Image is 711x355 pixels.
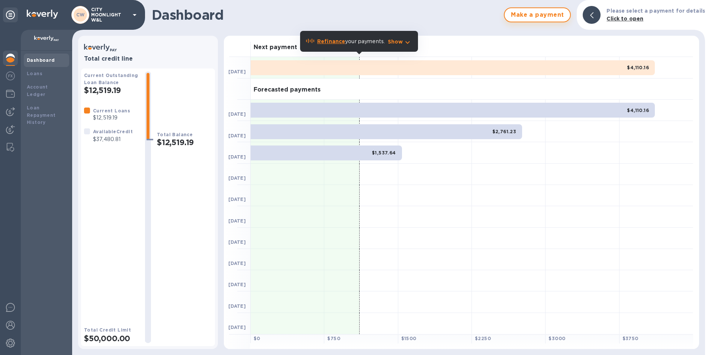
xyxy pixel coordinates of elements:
p: $12,519.19 [93,114,130,122]
b: Refinance [317,38,345,44]
b: Loans [27,71,42,76]
b: $ 1500 [401,336,416,341]
button: Show [388,38,412,45]
b: $1,537.64 [372,150,396,156]
b: [DATE] [228,175,246,181]
b: $ 750 [327,336,340,341]
b: $4,110.16 [627,108,649,113]
b: $2,761.23 [492,129,517,134]
b: CW [76,12,85,17]
b: $ 0 [254,336,260,341]
h2: $12,519.19 [84,86,139,95]
img: Foreign exchange [6,71,15,80]
b: Total Balance [157,132,193,137]
b: Available Credit [93,129,133,134]
b: [DATE] [228,324,246,330]
p: CITY MOONLIGHT W&L [91,7,128,23]
img: Logo [27,10,58,19]
b: [DATE] [228,239,246,245]
p: $37,480.81 [93,135,133,143]
b: Current Loans [93,108,130,113]
b: Loan Repayment History [27,105,56,125]
b: Dashboard [27,57,55,63]
h3: Next payment [254,44,297,51]
b: [DATE] [228,260,246,266]
b: Total Credit Limit [84,327,131,333]
button: Make a payment [504,7,571,22]
h2: $12,519.19 [157,138,212,147]
b: Please select a payment for details [607,8,705,14]
b: $4,110.16 [627,65,649,70]
b: [DATE] [228,133,246,138]
b: [DATE] [228,218,246,224]
b: $ 3000 [548,336,565,341]
h1: Dashboard [152,7,500,23]
b: [DATE] [228,196,246,202]
b: $ 3750 [622,336,638,341]
b: Current Outstanding Loan Balance [84,73,138,85]
p: your payments. [317,38,385,45]
b: [DATE] [228,282,246,287]
b: Click to open [607,16,643,22]
span: Make a payment [511,10,564,19]
img: Wallets [6,89,15,98]
b: $ 2250 [475,336,491,341]
b: [DATE] [228,69,246,74]
h3: Forecasted payments [254,86,321,93]
h3: Total credit line [84,55,212,63]
b: [DATE] [228,111,246,117]
p: Show [388,38,403,45]
h2: $50,000.00 [84,334,139,343]
b: Account Ledger [27,84,48,97]
div: Unpin categories [3,7,18,22]
b: [DATE] [228,154,246,160]
b: [DATE] [228,303,246,309]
